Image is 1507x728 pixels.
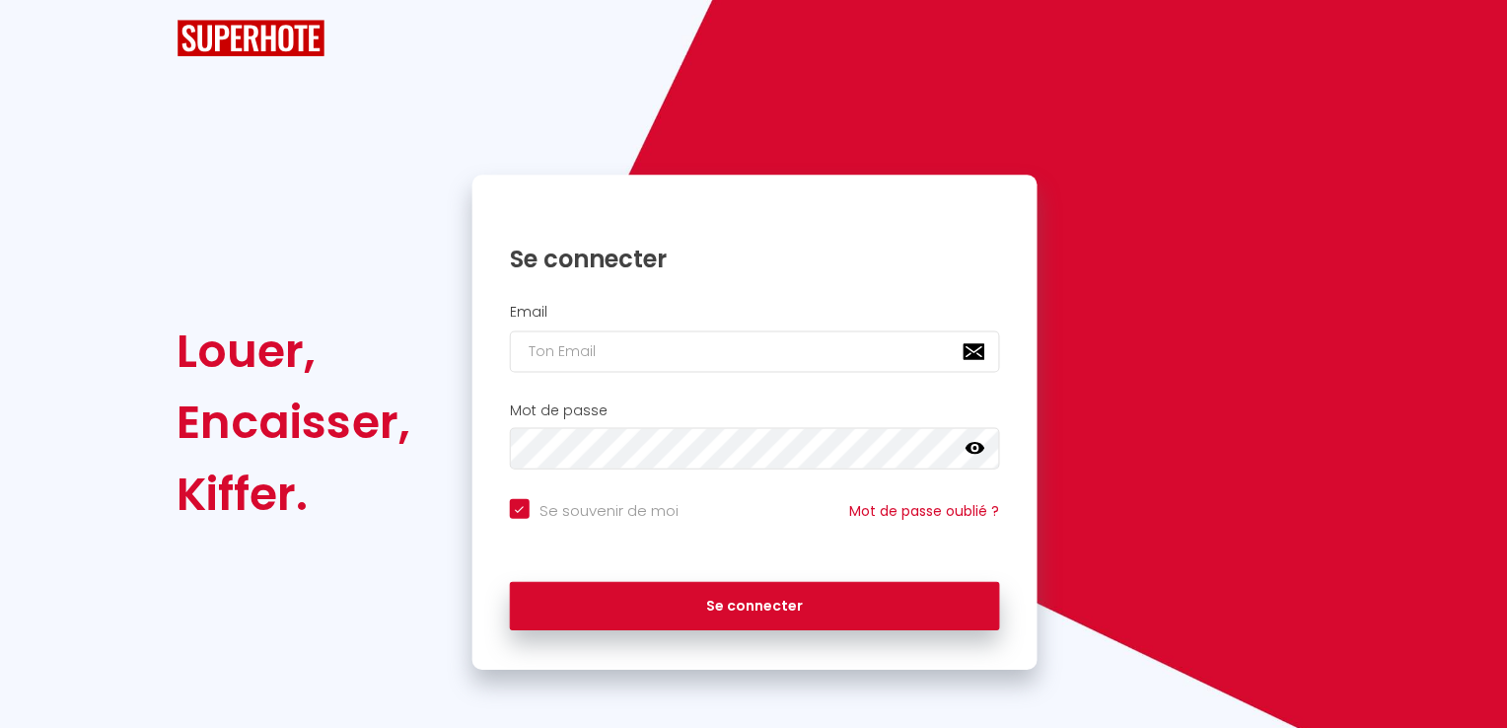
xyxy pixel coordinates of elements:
img: SuperHote logo [177,20,324,56]
div: Kiffer. [177,458,409,529]
h2: Mot de passe [509,401,998,418]
button: Se connecter [509,581,998,630]
div: Louer, [177,315,409,386]
div: Encaisser, [177,386,409,457]
h1: Se connecter [509,244,998,274]
a: Mot de passe oublié ? [848,500,998,520]
input: Ton Email [509,330,998,372]
h2: Email [509,304,998,321]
